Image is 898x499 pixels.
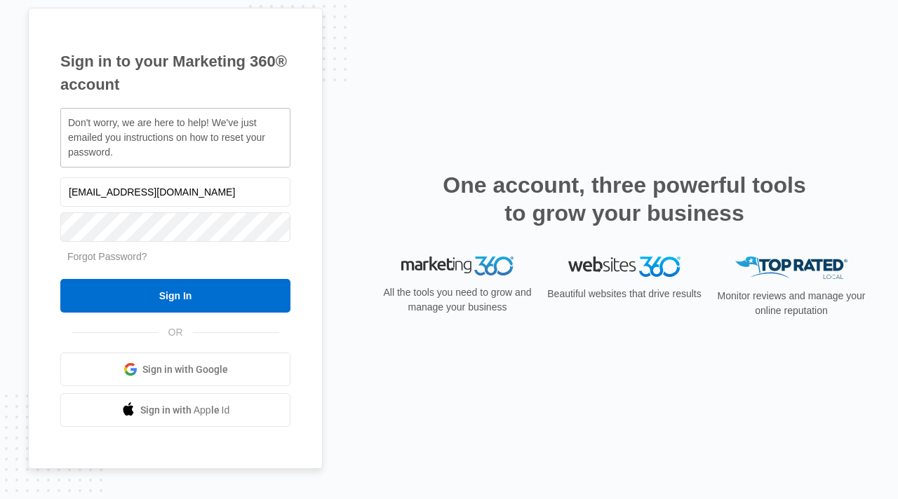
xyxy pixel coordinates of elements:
a: Sign in with Google [60,353,290,386]
img: Marketing 360 [401,257,514,276]
p: Monitor reviews and manage your online reputation [713,289,870,318]
a: Sign in with Apple Id [60,393,290,427]
input: Email [60,177,290,207]
p: All the tools you need to grow and manage your business [379,285,536,315]
h1: Sign in to your Marketing 360® account [60,50,290,96]
p: Beautiful websites that drive results [546,287,703,301]
span: Sign in with Apple Id [140,403,230,418]
input: Sign In [60,279,290,313]
img: Websites 360 [568,257,681,277]
span: Don't worry, we are here to help! We've just emailed you instructions on how to reset your password. [68,117,265,158]
h2: One account, three powerful tools to grow your business [438,171,810,227]
span: Sign in with Google [142,362,228,377]
a: Forgot Password? [67,251,147,262]
img: Top Rated Local [735,257,847,280]
span: OR [159,325,193,340]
